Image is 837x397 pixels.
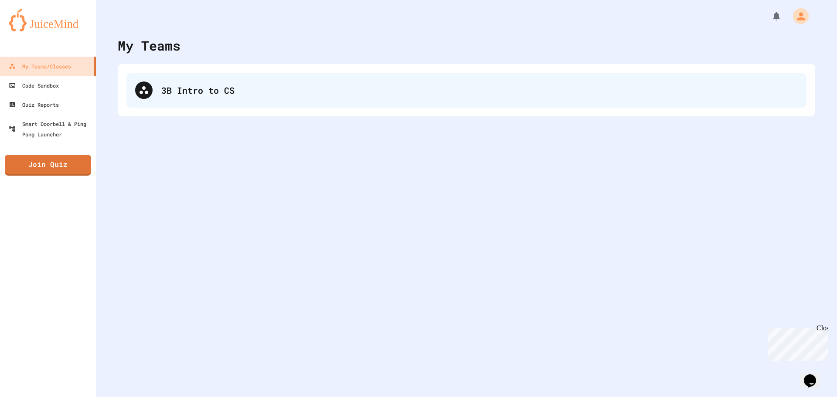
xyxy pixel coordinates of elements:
div: My Notifications [755,9,784,24]
div: Code Sandbox [9,80,59,91]
div: Smart Doorbell & Ping Pong Launcher [9,119,92,139]
div: My Teams/Classes [9,61,71,71]
div: 3B Intro to CS [126,73,806,108]
div: 3B Intro to CS [161,84,798,97]
div: My Account [784,6,811,26]
iframe: chat widget [800,362,828,388]
div: Quiz Reports [9,99,59,110]
a: Join Quiz [5,155,91,176]
iframe: chat widget [765,324,828,361]
img: logo-orange.svg [9,9,87,31]
div: My Teams [118,36,180,55]
div: Chat with us now!Close [3,3,60,55]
